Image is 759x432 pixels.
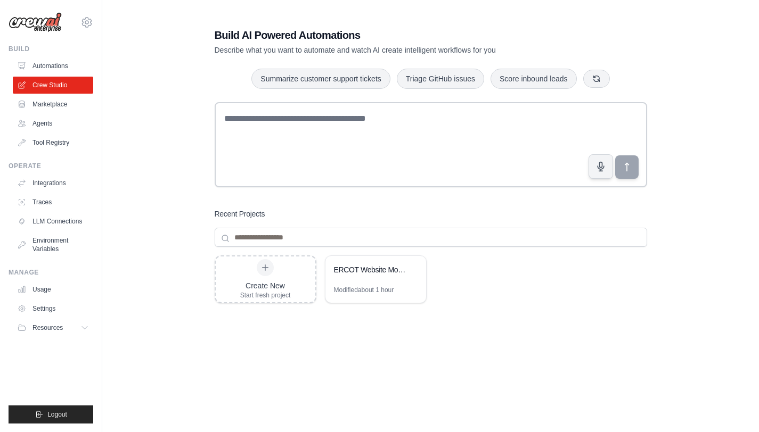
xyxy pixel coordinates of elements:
img: Logo [9,12,62,32]
button: Triage GitHub issues [397,69,484,89]
a: Integrations [13,175,93,192]
button: Summarize customer support tickets [251,69,390,89]
button: Score inbound leads [491,69,577,89]
div: Modified about 1 hour [334,286,394,294]
a: Environment Variables [13,232,93,257]
h3: Recent Projects [215,209,265,219]
button: Get new suggestions [583,70,610,88]
a: Crew Studio [13,77,93,94]
p: Describe what you want to automate and watch AI create intelligent workflows for you [215,45,573,55]
span: Logout [47,410,67,419]
div: Build [9,45,93,53]
span: Resources [32,323,63,332]
a: Agents [13,115,93,132]
h1: Build AI Powered Automations [215,28,573,43]
a: LLM Connections [13,213,93,230]
a: Marketplace [13,96,93,113]
button: Click to speak your automation idea [589,154,613,179]
button: Resources [13,319,93,336]
a: Usage [13,281,93,298]
div: Start fresh project [240,291,291,300]
a: Settings [13,300,93,317]
iframe: Chat Widget [706,381,759,432]
div: ERCOT Website Monitor & Email Notification [334,264,407,275]
a: Traces [13,194,93,211]
a: Tool Registry [13,134,93,151]
div: Manage [9,268,93,277]
a: Automations [13,57,93,74]
button: Logout [9,405,93,423]
div: Operate [9,162,93,170]
div: Create New [240,280,291,291]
